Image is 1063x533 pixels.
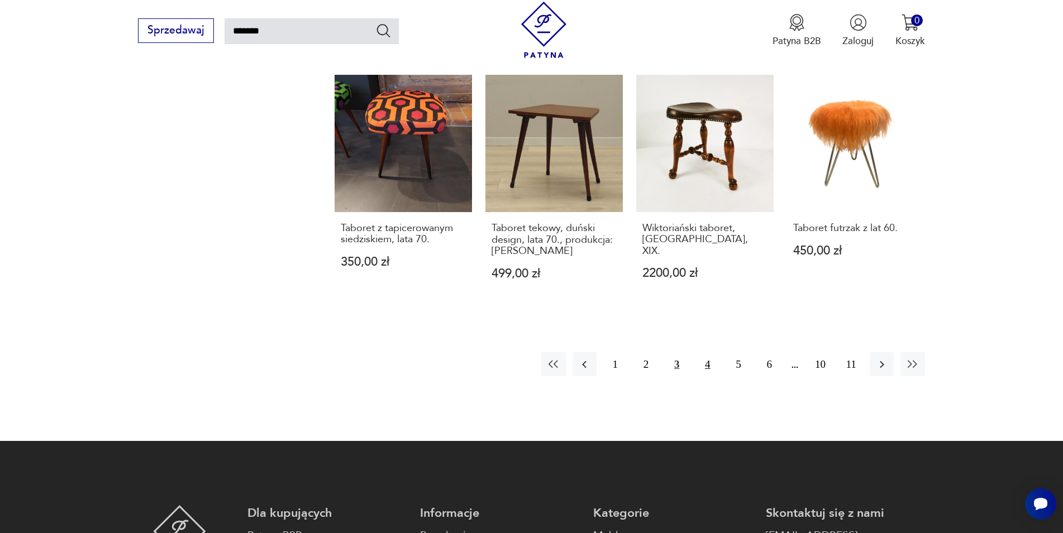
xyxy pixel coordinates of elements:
[485,75,623,306] a: Taboret tekowy, duński design, lata 70., produkcja: DaniaTaboret tekowy, duński design, lata 70.,...
[1025,488,1056,520] iframe: Smartsupp widget button
[902,14,919,31] img: Ikona koszyka
[793,245,919,257] p: 450,00 zł
[341,223,466,246] h3: Taboret z tapicerowanym siedziskiem, lata 70.
[727,352,751,376] button: 5
[375,22,392,39] button: Szukaj
[634,352,658,376] button: 2
[895,14,925,47] button: 0Koszyk
[911,15,923,26] div: 0
[773,14,821,47] a: Ikona medaluPatyna B2B
[247,505,407,521] p: Dla kupujących
[773,35,821,47] p: Patyna B2B
[808,352,832,376] button: 10
[492,268,617,280] p: 499,00 zł
[516,2,572,58] img: Patyna - sklep z meblami i dekoracjami vintage
[788,14,805,31] img: Ikona medalu
[636,75,774,306] a: Wiktoriański taboret, Hiszpania, XIX.Wiktoriański taboret, [GEOGRAPHIC_DATA], XIX.2200,00 zł
[773,14,821,47] button: Patyna B2B
[787,75,924,306] a: Taboret futrzak z lat 60.Taboret futrzak z lat 60.450,00 zł
[757,352,781,376] button: 6
[138,18,213,43] button: Sprzedawaj
[642,223,768,257] h3: Wiktoriański taboret, [GEOGRAPHIC_DATA], XIX.
[695,352,719,376] button: 4
[341,256,466,268] p: 350,00 zł
[793,223,919,234] h3: Taboret futrzak z lat 60.
[839,352,863,376] button: 11
[895,35,925,47] p: Koszyk
[492,223,617,257] h3: Taboret tekowy, duński design, lata 70., produkcja: [PERSON_NAME]
[642,267,768,279] p: 2200,00 zł
[138,27,213,36] a: Sprzedawaj
[665,352,689,376] button: 3
[850,14,867,31] img: Ikonka użytkownika
[842,35,874,47] p: Zaloguj
[593,505,752,521] p: Kategorie
[603,352,627,376] button: 1
[420,505,579,521] p: Informacje
[766,505,925,521] p: Skontaktuj się z nami
[842,14,874,47] button: Zaloguj
[335,75,472,306] a: Taboret z tapicerowanym siedziskiem, lata 70.Taboret z tapicerowanym siedziskiem, lata 70.350,00 zł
